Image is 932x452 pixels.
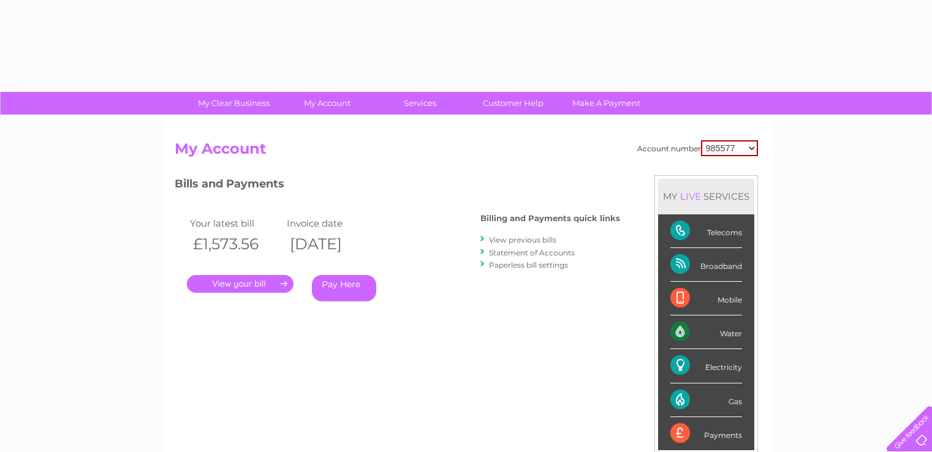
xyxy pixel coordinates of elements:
[489,248,575,257] a: Statement of Accounts
[463,92,564,115] a: Customer Help
[670,282,742,315] div: Mobile
[276,92,377,115] a: My Account
[637,140,758,156] div: Account number
[480,214,620,223] h4: Billing and Payments quick links
[183,92,284,115] a: My Clear Business
[175,140,758,164] h2: My Account
[175,175,620,197] h3: Bills and Payments
[670,248,742,282] div: Broadband
[489,235,556,244] a: View previous bills
[658,179,754,214] div: MY SERVICES
[670,214,742,248] div: Telecoms
[284,215,381,232] td: Invoice date
[670,417,742,450] div: Payments
[670,315,742,349] div: Water
[670,349,742,383] div: Electricity
[489,260,568,269] a: Paperless bill settings
[187,275,294,293] a: .
[187,232,284,257] th: £1,573.56
[556,92,657,115] a: Make A Payment
[670,383,742,417] div: Gas
[369,92,471,115] a: Services
[187,215,284,232] td: Your latest bill
[284,232,381,257] th: [DATE]
[312,275,376,301] a: Pay Here
[678,190,703,202] div: LIVE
